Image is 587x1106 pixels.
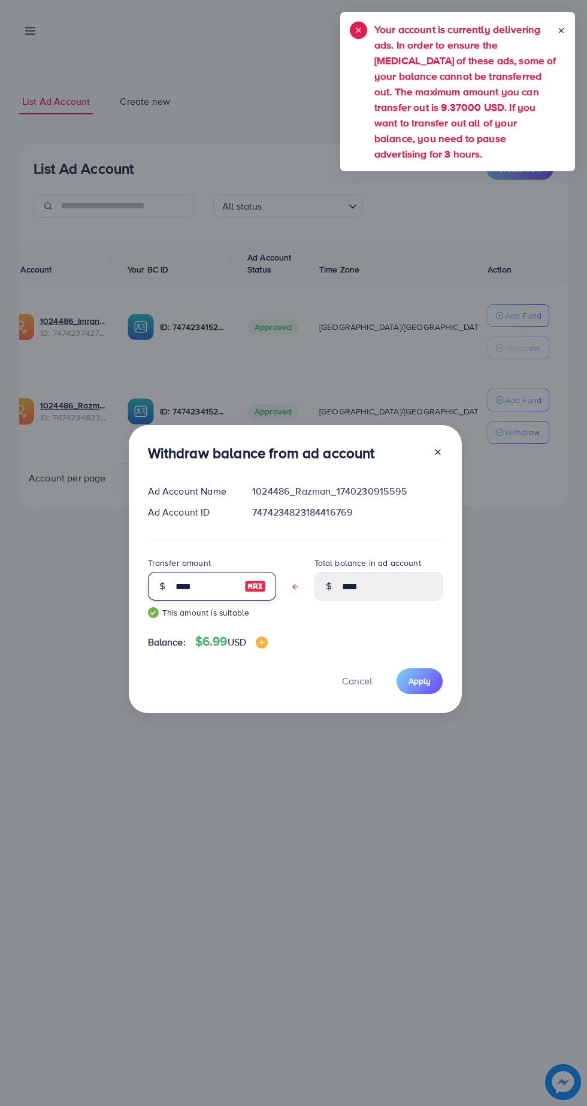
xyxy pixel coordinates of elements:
[409,675,431,687] span: Apply
[327,668,387,694] button: Cancel
[314,557,421,569] label: Total balance in ad account
[397,668,443,694] button: Apply
[228,635,246,649] span: USD
[256,637,268,649] img: image
[374,22,557,162] h5: Your account is currently delivering ads. In order to ensure the [MEDICAL_DATA] of these ads, som...
[148,607,159,618] img: guide
[244,579,266,593] img: image
[195,634,268,649] h4: $6.99
[148,607,276,619] small: This amount is suitable
[342,674,372,687] span: Cancel
[138,505,243,519] div: Ad Account ID
[138,484,243,498] div: Ad Account Name
[243,505,452,519] div: 7474234823184416769
[148,444,375,462] h3: Withdraw balance from ad account
[243,484,452,498] div: 1024486_Razman_1740230915595
[148,557,211,569] label: Transfer amount
[148,635,186,649] span: Balance:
